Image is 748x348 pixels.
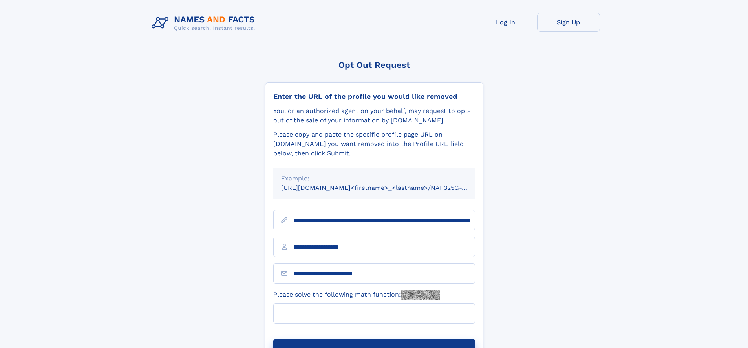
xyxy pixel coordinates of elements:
div: You, or an authorized agent on your behalf, may request to opt-out of the sale of your informatio... [273,106,475,125]
div: Example: [281,174,467,183]
small: [URL][DOMAIN_NAME]<firstname>_<lastname>/NAF325G-xxxxxxxx [281,184,490,191]
a: Log In [474,13,537,32]
a: Sign Up [537,13,600,32]
div: Please copy and paste the specific profile page URL on [DOMAIN_NAME] you want removed into the Pr... [273,130,475,158]
div: Enter the URL of the profile you would like removed [273,92,475,101]
div: Opt Out Request [265,60,483,70]
label: Please solve the following math function: [273,290,440,300]
img: Logo Names and Facts [148,13,262,34]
